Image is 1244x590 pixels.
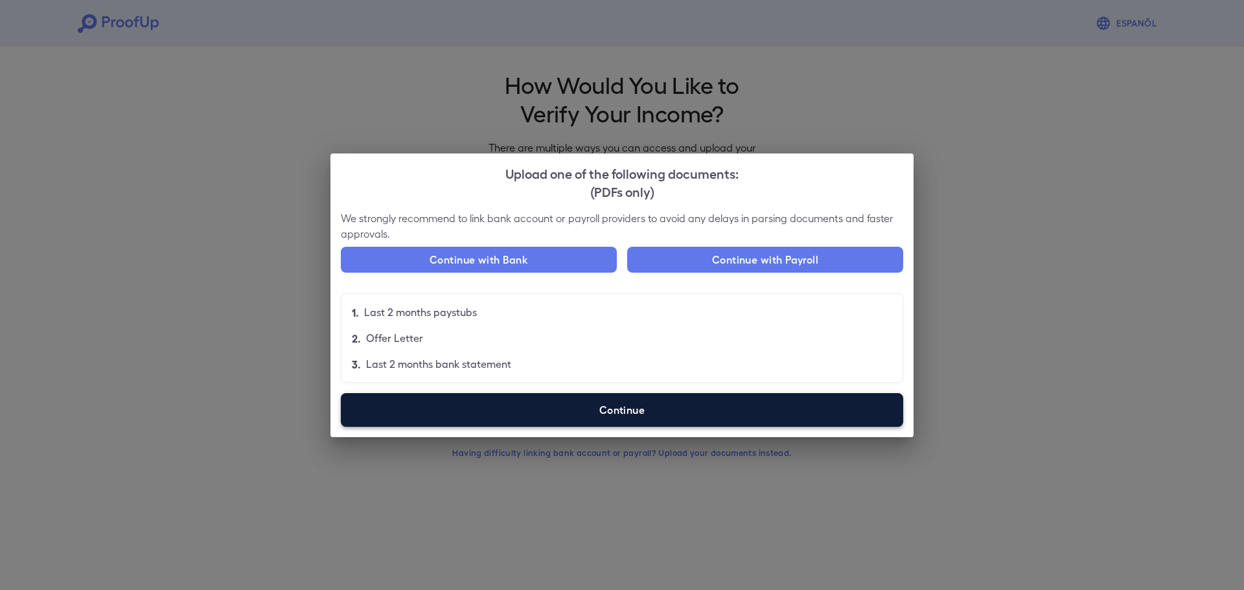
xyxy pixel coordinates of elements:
p: Last 2 months paystubs [364,304,477,320]
p: 3. [352,356,361,372]
h2: Upload one of the following documents: [330,153,914,210]
p: We strongly recommend to link bank account or payroll providers to avoid any delays in parsing do... [341,210,903,242]
p: Offer Letter [366,330,423,346]
p: Last 2 months bank statement [366,356,511,372]
div: (PDFs only) [341,182,903,200]
p: 2. [352,330,361,346]
button: Continue with Payroll [627,247,903,273]
p: 1. [352,304,359,320]
label: Continue [341,393,903,427]
button: Continue with Bank [341,247,617,273]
